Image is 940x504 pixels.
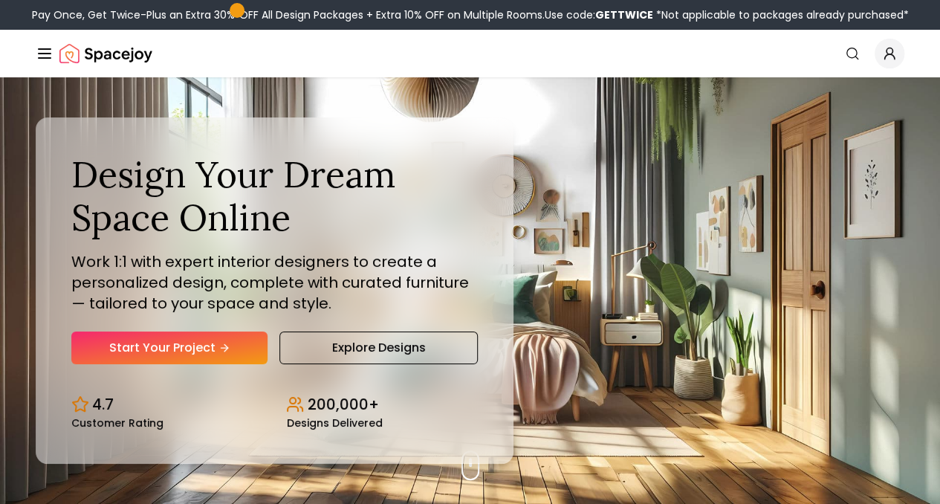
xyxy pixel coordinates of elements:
a: Spacejoy [59,39,152,68]
p: 200,000+ [307,394,378,415]
small: Customer Rating [71,418,163,428]
p: Work 1:1 with expert interior designers to create a personalized design, complete with curated fu... [71,251,478,314]
h1: Design Your Dream Space Online [71,153,478,239]
nav: Global [36,30,904,77]
b: GETTWICE [595,7,653,22]
p: 4.7 [92,394,114,415]
small: Designs Delivered [286,418,382,428]
a: Start Your Project [71,332,268,364]
a: Explore Designs [279,332,477,364]
span: *Not applicable to packages already purchased* [653,7,909,22]
span: Use code: [545,7,653,22]
div: Design stats [71,382,478,428]
div: Pay Once, Get Twice-Plus an Extra 30% OFF All Design Packages + Extra 10% OFF on Multiple Rooms. [32,7,909,22]
img: Spacejoy Logo [59,39,152,68]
